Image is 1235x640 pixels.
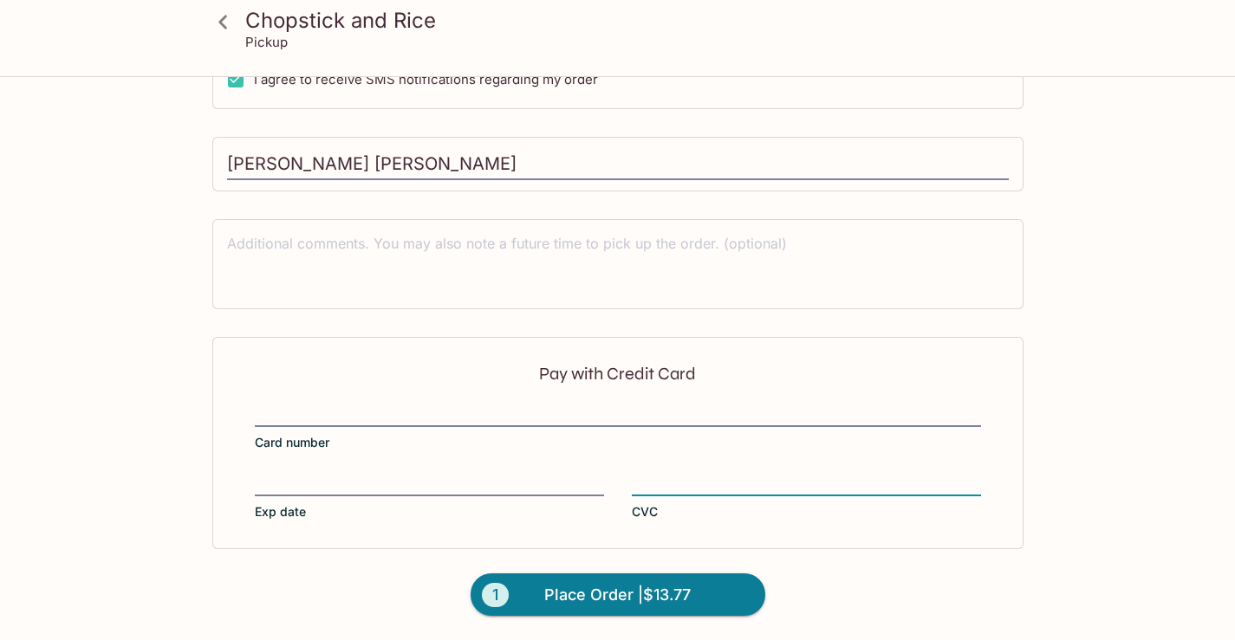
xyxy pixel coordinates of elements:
[255,365,981,382] p: Pay with Credit Card
[245,7,1020,34] h3: Chopstick and Rice
[255,404,981,423] iframe: Secure card number input frame
[255,434,329,451] span: Card number
[245,34,288,50] p: Pickup
[632,474,981,493] iframe: Secure CVC input frame
[255,474,604,493] iframe: Secure expiration date input frame
[482,583,509,607] span: 1
[632,503,658,520] span: CVC
[227,148,1009,181] input: Enter first and last name
[254,71,598,87] span: I agree to receive SMS notifications regarding my order
[544,581,691,609] span: Place Order | $13.77
[471,573,765,617] button: 1Place Order |$13.77
[255,503,306,520] span: Exp date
